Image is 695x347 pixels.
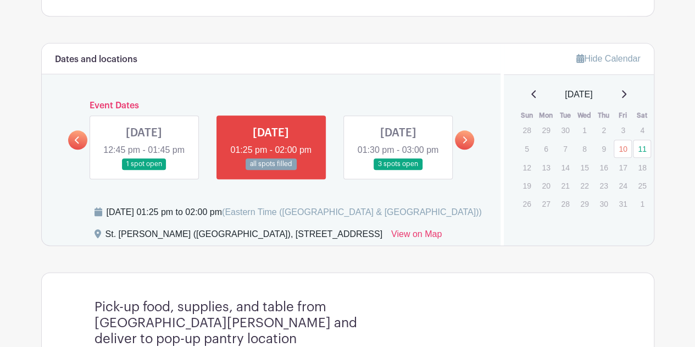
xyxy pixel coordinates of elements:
th: Thu [594,110,613,121]
p: 29 [575,195,593,212]
p: 21 [556,177,574,194]
p: 4 [633,122,651,139]
h4: Pick-up food, supplies, and table from [GEOGRAPHIC_DATA][PERSON_NAME] and deliver to pop-up pantr... [94,299,397,346]
p: 8 [575,140,593,157]
p: 30 [594,195,613,212]
p: 26 [518,195,536,212]
p: 28 [518,122,536,139]
p: 30 [556,122,574,139]
p: 9 [594,140,613,157]
p: 31 [614,195,632,212]
p: 25 [633,177,651,194]
p: 19 [518,177,536,194]
p: 28 [556,195,574,212]
p: 13 [537,159,555,176]
p: 3 [614,122,632,139]
p: 17 [614,159,632,176]
a: Hide Calendar [576,54,640,63]
th: Wed [575,110,594,121]
a: 10 [614,140,632,158]
p: 22 [575,177,593,194]
th: Mon [536,110,555,121]
a: 11 [633,140,651,158]
p: 20 [537,177,555,194]
a: View on Map [391,228,442,245]
th: Sun [517,110,536,121]
th: Tue [555,110,575,121]
p: 18 [633,159,651,176]
p: 12 [518,159,536,176]
th: Fri [613,110,632,121]
p: 7 [556,140,574,157]
p: 1 [575,122,593,139]
span: (Eastern Time ([GEOGRAPHIC_DATA] & [GEOGRAPHIC_DATA])) [222,207,482,217]
p: 1 [633,195,651,212]
h6: Event Dates [87,101,455,111]
p: 15 [575,159,593,176]
p: 27 [537,195,555,212]
p: 29 [537,122,555,139]
div: St. [PERSON_NAME] ([GEOGRAPHIC_DATA]), [STREET_ADDRESS] [105,228,382,245]
p: 5 [518,140,536,157]
h6: Dates and locations [55,54,137,65]
p: 23 [594,177,613,194]
th: Sat [632,110,652,121]
p: 16 [594,159,613,176]
p: 2 [594,122,613,139]
p: 24 [614,177,632,194]
div: [DATE] 01:25 pm to 02:00 pm [107,206,482,219]
span: [DATE] [565,88,592,101]
p: 6 [537,140,555,157]
p: 14 [556,159,574,176]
